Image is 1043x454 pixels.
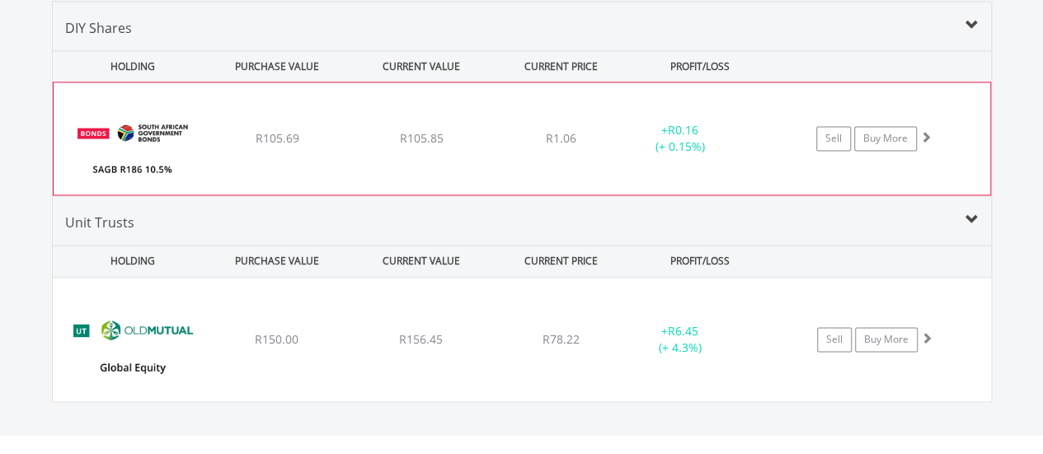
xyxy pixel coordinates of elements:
[399,331,443,347] span: R156.45
[543,331,580,347] span: R78.22
[816,126,851,151] a: Sell
[546,130,576,146] span: R1.06
[630,246,771,276] div: PROFIT/LOSS
[65,19,132,37] span: DIY Shares
[207,246,348,276] div: PURCHASE VALUE
[618,122,741,155] div: + (+ 0.15%)
[54,51,204,82] div: HOLDING
[618,323,743,356] div: + (+ 4.3%)
[255,331,298,347] span: R150.00
[62,103,204,190] img: EQU.ZA.R186.png
[630,51,771,82] div: PROFIT/LOSS
[65,213,134,232] span: Unit Trusts
[495,246,626,276] div: CURRENT PRICE
[854,126,917,151] a: Buy More
[495,51,626,82] div: CURRENT PRICE
[351,246,492,276] div: CURRENT VALUE
[61,298,203,397] img: UT.ZA.OMGB1.png
[817,327,852,352] a: Sell
[351,51,492,82] div: CURRENT VALUE
[855,327,918,352] a: Buy More
[255,130,298,146] span: R105.69
[207,51,348,82] div: PURCHASE VALUE
[668,122,698,138] span: R0.16
[54,246,204,276] div: HOLDING
[399,130,443,146] span: R105.85
[668,323,698,339] span: R6.45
